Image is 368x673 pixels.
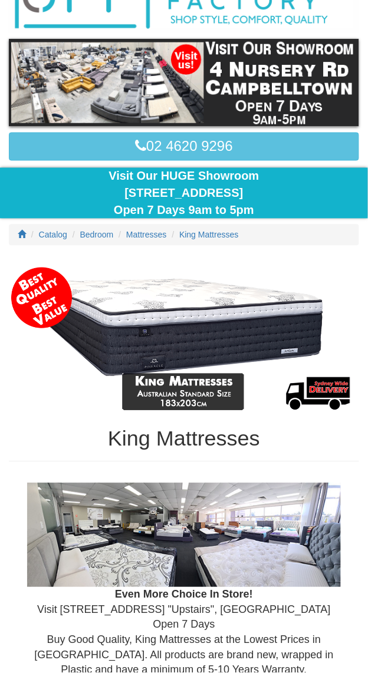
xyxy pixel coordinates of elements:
a: Mattresses [126,230,166,240]
a: King Mattresses [179,230,238,240]
div: Visit Our HUGE Showroom [STREET_ADDRESS] Open 7 Days 9am to 5pm [9,168,359,219]
div: Visit [STREET_ADDRESS] "Upstairs", [GEOGRAPHIC_DATA] Open 7 Days [18,483,350,633]
img: King Mattresses [9,263,359,415]
a: Bedroom [80,230,114,240]
a: Catalog [39,230,67,240]
a: 02 4620 9296 [9,133,359,161]
b: Even More Choice In Store! [115,589,253,601]
img: Showroom [27,483,341,588]
h1: King Mattresses [9,427,359,451]
img: showroom.gif [9,39,359,127]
